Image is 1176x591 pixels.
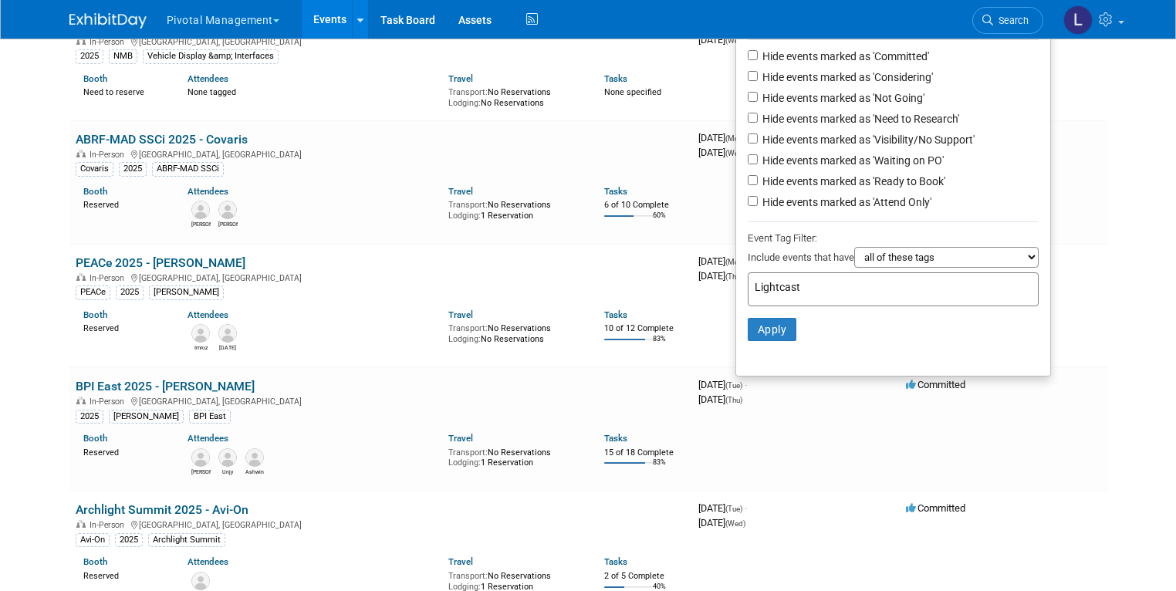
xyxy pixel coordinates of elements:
span: [DATE] [698,517,745,529]
div: PEACe [76,285,110,299]
img: Ashwin Rajput [245,448,264,467]
a: Tasks [604,186,627,197]
a: Archlight Summit 2025 - Avi-On [76,502,248,517]
img: Melissa Gabello [191,201,210,219]
span: Lodging: [448,211,481,221]
button: Apply [748,318,797,341]
div: Sujash Chatterjee [218,219,238,228]
span: [DATE] [698,34,745,46]
img: In-Person Event [76,37,86,45]
a: Booth [83,309,107,320]
span: In-Person [90,150,129,160]
a: BPI East 2025 - [PERSON_NAME] [76,379,255,393]
span: Transport: [448,447,488,458]
a: Attendees [188,73,228,84]
a: PEACe 2025 - [PERSON_NAME] [76,255,245,270]
label: Hide events marked as 'Committed' [759,49,929,64]
img: Unjy Park [218,448,237,467]
span: (Mon) [725,258,745,266]
div: [GEOGRAPHIC_DATA], [GEOGRAPHIC_DATA] [76,518,686,530]
a: Travel [448,73,473,84]
a: Attendees [188,556,228,567]
span: None specified [604,87,661,97]
label: Hide events marked as 'Need to Research' [759,111,959,127]
div: NMB [109,49,137,63]
img: In-Person Event [76,520,86,528]
div: 2025 [119,162,147,176]
div: [GEOGRAPHIC_DATA], [GEOGRAPHIC_DATA] [76,35,686,47]
span: In-Person [90,37,129,47]
div: Unjy Park [218,467,238,476]
div: Raja Srinivas [218,343,238,352]
label: Hide events marked as 'Considering' [759,69,933,85]
span: Transport: [448,323,488,333]
span: Transport: [448,200,488,210]
div: None tagged [188,84,437,98]
label: Hide events marked as 'Attend Only' [759,194,931,210]
span: (Wed) [725,36,745,45]
div: [GEOGRAPHIC_DATA], [GEOGRAPHIC_DATA] [76,271,686,283]
div: 2025 [115,533,143,547]
img: Imroz Ghangas [191,324,210,343]
div: 6 of 10 Complete [604,200,685,211]
label: Hide events marked as 'Ready to Book' [759,174,945,189]
img: Raja Srinivas [218,324,237,343]
div: Vehicle Display &amp; Interfaces [143,49,279,63]
img: Sujash Chatterjee [218,201,237,219]
span: In-Person [90,273,129,283]
span: [DATE] [698,379,747,390]
span: Lodging: [448,334,481,344]
div: Event Tag Filter: [748,229,1039,247]
div: Ashwin Rajput [245,467,265,476]
span: [DATE] [698,393,742,405]
div: Include events that have [748,247,1039,272]
div: [PERSON_NAME] [149,285,224,299]
span: (Tue) [725,505,742,513]
span: [DATE] [698,270,742,282]
span: (Wed) [725,519,745,528]
div: Archlight Summit [148,533,225,547]
div: ABRF-MAD SSCi [152,162,224,176]
span: Transport: [448,571,488,581]
span: Lodging: [448,458,481,468]
input: Type tag and hit enter [755,279,971,295]
img: In-Person Event [76,150,86,157]
a: Search [972,7,1043,34]
div: 2025 [76,410,103,424]
div: No Reservations No Reservations [448,320,582,344]
div: 2025 [76,49,103,63]
span: Committed [906,502,965,514]
span: [DATE] [698,502,747,514]
span: (Wed) [725,149,745,157]
img: In-Person Event [76,397,86,404]
span: [DATE] [698,147,745,158]
div: 10 of 12 Complete [604,323,685,334]
a: Tasks [604,73,627,84]
a: Travel [448,186,473,197]
div: Reserved [83,568,164,582]
span: (Thu) [725,272,742,281]
td: 83% [653,335,666,356]
img: In-Person Event [76,273,86,281]
span: (Tue) [725,381,742,390]
a: Tasks [604,556,627,567]
img: ExhibitDay [69,13,147,29]
div: Covaris [76,162,113,176]
a: Booth [83,186,107,197]
span: (Mon) [725,134,745,143]
div: Reserved [83,320,164,334]
span: - [745,502,747,514]
td: 60% [653,211,666,232]
td: 83% [653,458,666,479]
a: Booth [83,556,107,567]
div: Melissa Gabello [191,219,211,228]
a: Booth [83,433,107,444]
div: [GEOGRAPHIC_DATA], [GEOGRAPHIC_DATA] [76,147,686,160]
a: Travel [448,309,473,320]
label: Hide events marked as 'Not Going' [759,90,924,106]
a: Attendees [188,433,228,444]
span: Search [993,15,1029,26]
div: BPI East [189,410,231,424]
div: 15 of 18 Complete [604,447,685,458]
img: Omar El-Ghouch [191,448,210,467]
